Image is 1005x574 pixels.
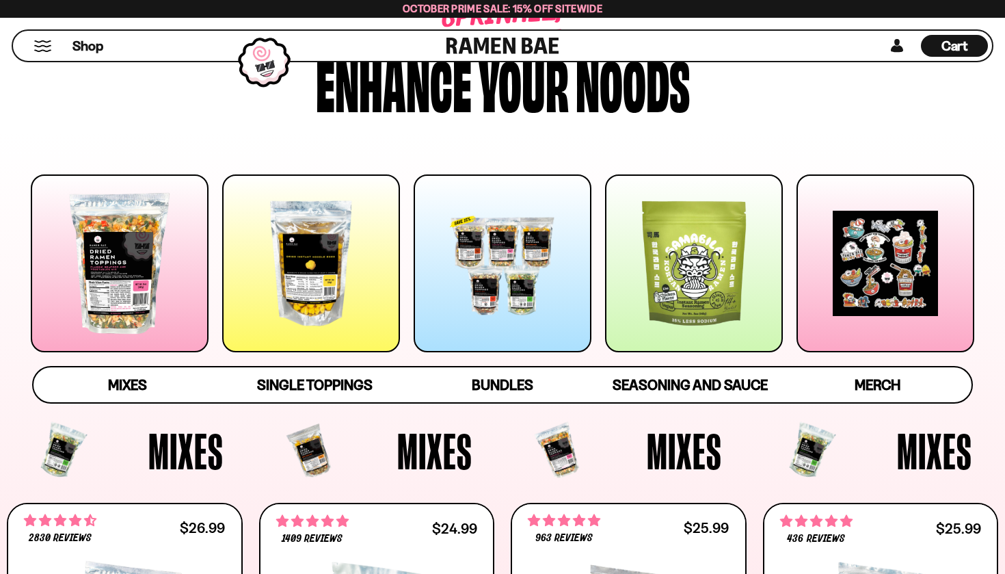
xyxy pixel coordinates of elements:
div: Enhance [316,50,472,115]
a: Single Toppings [221,367,408,402]
div: $25.99 [936,522,981,535]
span: 436 reviews [787,534,844,545]
a: Bundles [409,367,596,402]
span: Mixes [397,426,472,476]
span: Single Toppings [257,376,373,393]
span: Merch [855,376,900,393]
span: 4.76 stars [780,512,853,530]
span: Bundles [472,376,533,393]
span: Mixes [647,426,722,476]
a: Merch [784,367,971,402]
div: $25.99 [684,521,729,534]
span: 4.76 stars [276,512,349,530]
span: Cart [941,38,968,54]
span: Mixes [897,426,972,476]
a: Shop [72,35,103,57]
div: $24.99 [432,522,477,535]
span: 963 reviews [535,533,593,544]
div: noods [576,50,690,115]
span: 4.75 stars [528,512,600,530]
div: Cart [921,31,988,61]
a: Mixes [33,367,221,402]
span: Mixes [148,426,224,476]
span: 1409 reviews [282,534,343,545]
span: 4.68 stars [24,512,96,530]
span: Mixes [108,376,147,393]
div: your [479,50,569,115]
span: October Prime Sale: 15% off Sitewide [403,2,602,15]
a: Seasoning and Sauce [596,367,783,402]
span: Seasoning and Sauce [613,376,768,393]
div: $26.99 [180,521,225,534]
span: Shop [72,37,103,55]
button: Mobile Menu Trigger [33,40,52,52]
span: 2830 reviews [29,533,92,544]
